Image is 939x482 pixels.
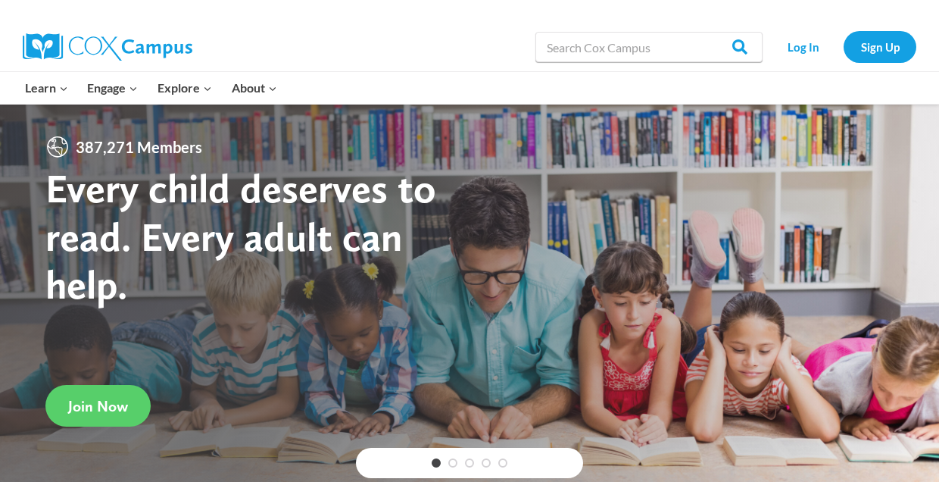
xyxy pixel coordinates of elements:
span: Learn [25,78,68,98]
span: Join Now [68,397,128,415]
nav: Primary Navigation [15,72,286,104]
span: Explore [158,78,212,98]
span: Engage [87,78,138,98]
a: 5 [498,459,507,468]
a: Join Now [45,385,151,427]
a: 1 [432,459,441,468]
span: About [232,78,277,98]
strong: Every child deserves to read. Every adult can help. [45,164,436,308]
a: 2 [448,459,457,468]
a: Sign Up [844,31,916,62]
img: Cox Campus [23,33,192,61]
a: Log In [770,31,836,62]
a: 3 [465,459,474,468]
a: 4 [482,459,491,468]
span: 387,271 Members [70,135,208,159]
input: Search Cox Campus [535,32,763,62]
nav: Secondary Navigation [770,31,916,62]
